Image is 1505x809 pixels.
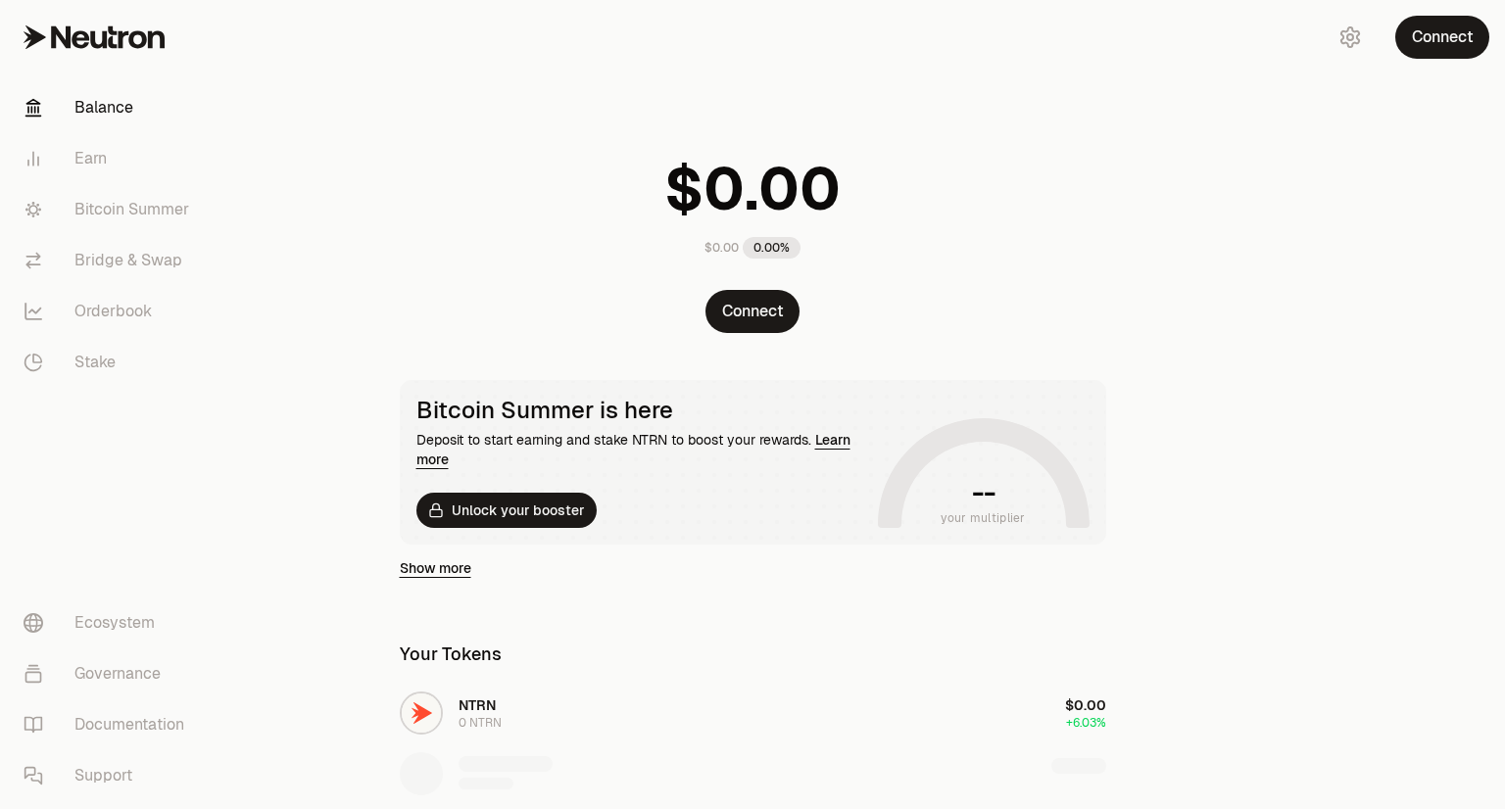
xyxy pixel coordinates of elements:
h1: -- [972,477,995,508]
div: Bitcoin Summer is here [416,397,870,424]
div: $0.00 [704,240,739,256]
a: Balance [8,82,212,133]
button: Unlock your booster [416,493,597,528]
a: Bridge & Swap [8,235,212,286]
div: 0.00% [743,237,801,259]
a: Ecosystem [8,597,212,648]
button: Connect [1395,16,1489,59]
a: Bitcoin Summer [8,184,212,235]
a: Documentation [8,699,212,750]
a: Stake [8,337,212,388]
div: Your Tokens [400,641,502,668]
a: Show more [400,558,471,578]
button: Connect [705,290,800,333]
span: your multiplier [941,508,1026,528]
a: Support [8,750,212,801]
a: Governance [8,648,212,699]
a: Earn [8,133,212,184]
a: Orderbook [8,286,212,337]
div: Deposit to start earning and stake NTRN to boost your rewards. [416,430,870,469]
